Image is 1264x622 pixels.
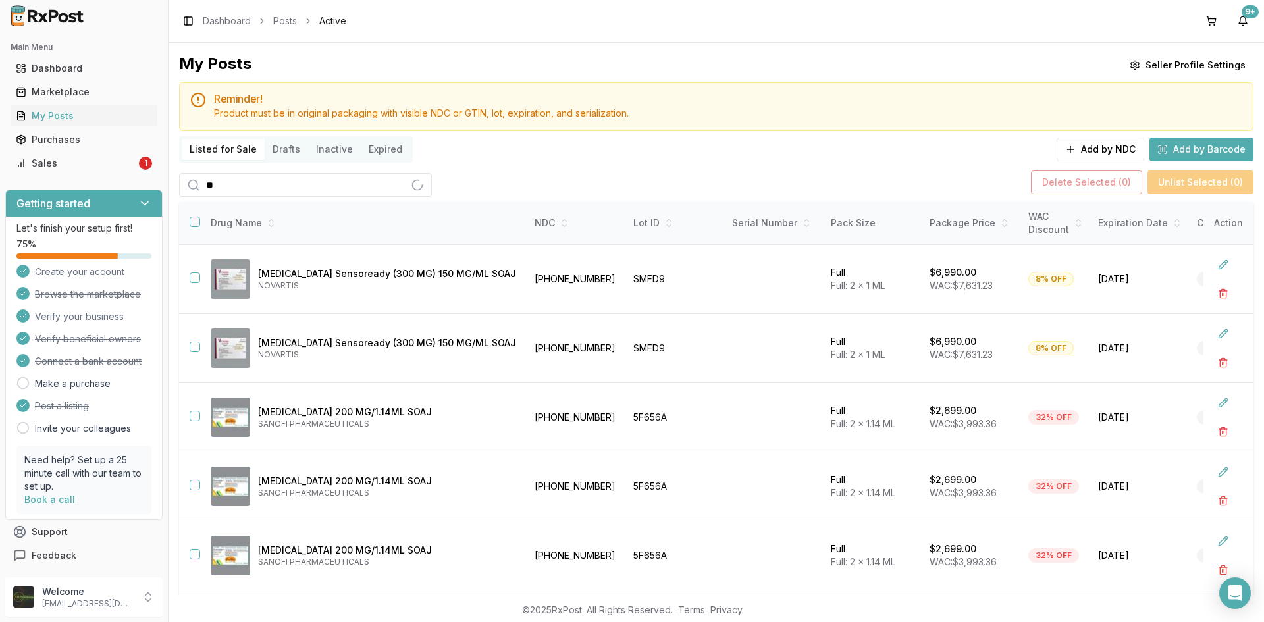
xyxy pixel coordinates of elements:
[930,556,997,567] span: WAC: $3,993.36
[527,314,625,383] td: [PHONE_NUMBER]
[1197,341,1254,355] div: Brand New
[182,139,265,160] button: Listed for Sale
[1197,272,1254,286] div: Brand New
[678,604,705,615] a: Terms
[930,487,997,498] span: WAC: $3,993.36
[1211,460,1235,484] button: Edit
[1028,341,1074,355] div: 8% OFF
[831,418,895,429] span: Full: 2 x 1.14 ML
[1098,411,1181,424] span: [DATE]
[1149,138,1253,161] button: Add by Barcode
[179,53,251,77] div: My Posts
[930,418,997,429] span: WAC: $3,993.36
[11,57,157,80] a: Dashboard
[16,86,152,99] div: Marketplace
[1197,479,1254,494] div: Brand New
[823,245,922,314] td: Full
[527,521,625,590] td: [PHONE_NUMBER]
[823,314,922,383] td: Full
[258,488,516,498] p: SANOFI PHARMACEUTICALS
[823,202,922,245] th: Pack Size
[258,419,516,429] p: SANOFI PHARMACEUTICALS
[16,133,152,146] div: Purchases
[625,314,724,383] td: SMFD9
[1122,53,1253,77] button: Seller Profile Settings
[930,404,976,417] p: $2,699.00
[625,245,724,314] td: SMFD9
[1211,322,1235,346] button: Edit
[16,109,152,122] div: My Posts
[1098,549,1181,562] span: [DATE]
[35,377,111,390] a: Make a purchase
[16,157,136,170] div: Sales
[823,383,922,452] td: Full
[930,266,976,279] p: $6,990.00
[258,336,516,350] p: [MEDICAL_DATA] Sensoready (300 MG) 150 MG/ML SOAJ
[535,217,618,230] div: NDC
[214,93,1242,104] h5: Reminder!
[11,151,157,175] a: Sales1
[361,139,410,160] button: Expired
[42,585,134,598] p: Welcome
[5,82,163,103] button: Marketplace
[258,557,516,567] p: SANOFI PHARMACEUTICALS
[1242,5,1259,18] div: 9+
[35,288,141,301] span: Browse the marketplace
[211,398,250,437] img: Dupixent 200 MG/1.14ML SOAJ
[1211,391,1235,415] button: Edit
[823,521,922,590] td: Full
[1211,529,1235,553] button: Edit
[5,58,163,79] button: Dashboard
[930,280,993,291] span: WAC: $7,631.23
[35,332,141,346] span: Verify beneficial owners
[308,139,361,160] button: Inactive
[32,549,76,562] span: Feedback
[1211,282,1235,305] button: Delete
[710,604,743,615] a: Privacy
[1211,489,1235,513] button: Delete
[5,129,163,150] button: Purchases
[1197,410,1254,425] div: Brand New
[35,355,142,368] span: Connect a bank account
[1211,253,1235,276] button: Edit
[1057,138,1144,161] button: Add by NDC
[211,467,250,506] img: Dupixent 200 MG/1.14ML SOAJ
[831,349,885,360] span: Full: 2 x 1 ML
[11,42,157,53] h2: Main Menu
[1028,272,1074,286] div: 8% OFF
[273,14,297,28] a: Posts
[16,62,152,75] div: Dashboard
[11,80,157,104] a: Marketplace
[1028,410,1079,425] div: 32% OFF
[1211,420,1235,444] button: Delete
[1232,11,1253,32] button: 9+
[625,383,724,452] td: 5F656A
[258,475,516,488] p: [MEDICAL_DATA] 200 MG/1.14ML SOAJ
[203,14,346,28] nav: breadcrumb
[5,520,163,544] button: Support
[258,405,516,419] p: [MEDICAL_DATA] 200 MG/1.14ML SOAJ
[1211,558,1235,582] button: Delete
[139,157,152,170] div: 1
[24,454,144,493] p: Need help? Set up a 25 minute call with our team to set up.
[1098,272,1181,286] span: [DATE]
[1028,479,1079,494] div: 32% OFF
[24,494,75,505] a: Book a call
[42,598,134,609] p: [EMAIL_ADDRESS][DOMAIN_NAME]
[11,128,157,151] a: Purchases
[1211,351,1235,375] button: Delete
[1098,342,1181,355] span: [DATE]
[35,422,131,435] a: Invite your colleagues
[265,139,308,160] button: Drafts
[1028,210,1082,236] div: WAC Discount
[823,452,922,521] td: Full
[203,14,251,28] a: Dashboard
[258,280,516,291] p: NOVARTIS
[319,14,346,28] span: Active
[930,217,1013,230] div: Package Price
[625,452,724,521] td: 5F656A
[633,217,716,230] div: Lot ID
[831,556,895,567] span: Full: 2 x 1.14 ML
[930,473,976,486] p: $2,699.00
[35,265,124,278] span: Create your account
